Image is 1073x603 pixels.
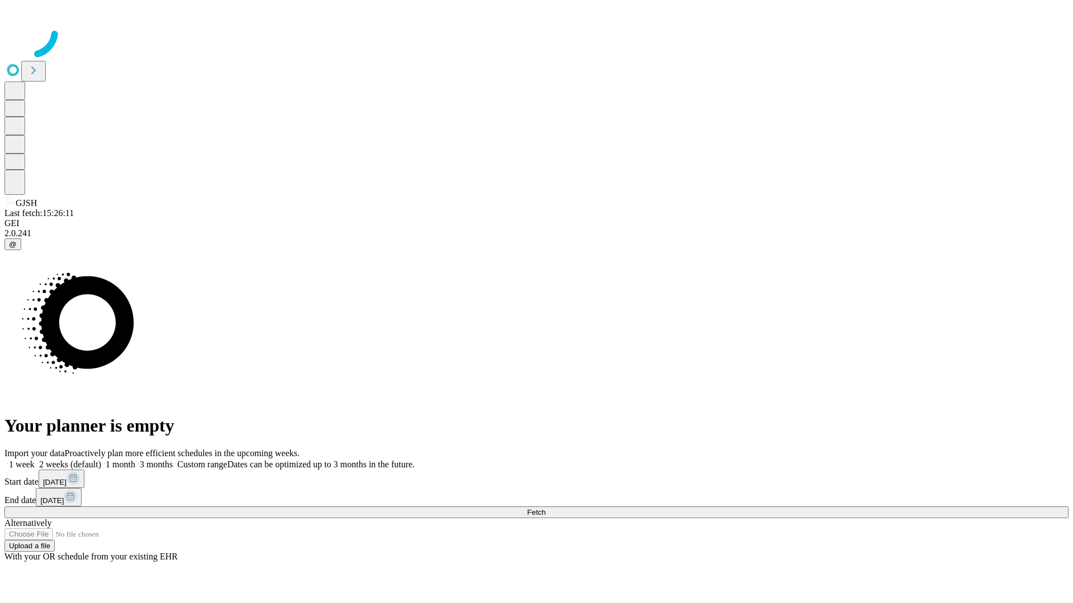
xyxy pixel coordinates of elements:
[227,460,415,469] span: Dates can be optimized up to 3 months in the future.
[4,506,1069,518] button: Fetch
[39,470,84,488] button: [DATE]
[9,460,35,469] span: 1 week
[4,238,21,250] button: @
[4,540,55,552] button: Upload a file
[106,460,135,469] span: 1 month
[16,198,37,208] span: GJSH
[4,518,51,528] span: Alternatively
[4,470,1069,488] div: Start date
[65,448,300,458] span: Proactively plan more efficient schedules in the upcoming weeks.
[43,478,67,486] span: [DATE]
[4,552,178,561] span: With your OR schedule from your existing EHR
[36,488,82,506] button: [DATE]
[140,460,173,469] span: 3 months
[40,496,64,505] span: [DATE]
[4,415,1069,436] h1: Your planner is empty
[4,228,1069,238] div: 2.0.241
[527,508,545,516] span: Fetch
[9,240,17,248] span: @
[4,218,1069,228] div: GEI
[39,460,101,469] span: 2 weeks (default)
[177,460,227,469] span: Custom range
[4,208,74,218] span: Last fetch: 15:26:11
[4,448,65,458] span: Import your data
[4,488,1069,506] div: End date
